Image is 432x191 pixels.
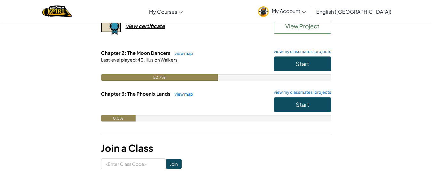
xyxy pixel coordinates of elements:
[42,5,72,18] a: Ozaria by CodeCombat logo
[296,60,309,67] span: Start
[126,23,165,29] div: view certificate
[101,91,171,97] span: Chapter 3: The Phoenix Lands
[285,22,319,30] span: View Project
[272,8,306,14] span: My Account
[271,49,331,54] a: view my classmates' projects
[101,115,136,121] div: 0.0%
[145,57,177,62] span: Illusion Walkers
[101,23,165,29] a: view certificate
[101,50,171,56] span: Chapter 2: The Moon Dancers
[137,57,145,62] span: 40.
[274,56,331,71] button: Start
[42,5,72,18] img: Home
[136,57,137,62] span: :
[101,158,166,169] input: <Enter Class Code>
[171,51,193,56] a: view map
[255,1,309,21] a: My Account
[313,3,395,20] a: English ([GEOGRAPHIC_DATA])
[101,141,331,155] h3: Join a Class
[316,8,391,15] span: English ([GEOGRAPHIC_DATA])
[274,18,331,34] button: View Project
[101,57,136,62] span: Last level played
[296,101,309,108] span: Start
[258,6,269,17] img: avatar
[271,90,331,94] a: view my classmates' projects
[166,159,182,169] input: Join
[171,92,193,97] a: view map
[101,18,121,35] img: certificate-icon.png
[149,8,177,15] span: My Courses
[146,3,186,20] a: My Courses
[101,74,218,81] div: 50.7%
[274,97,331,112] button: Start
